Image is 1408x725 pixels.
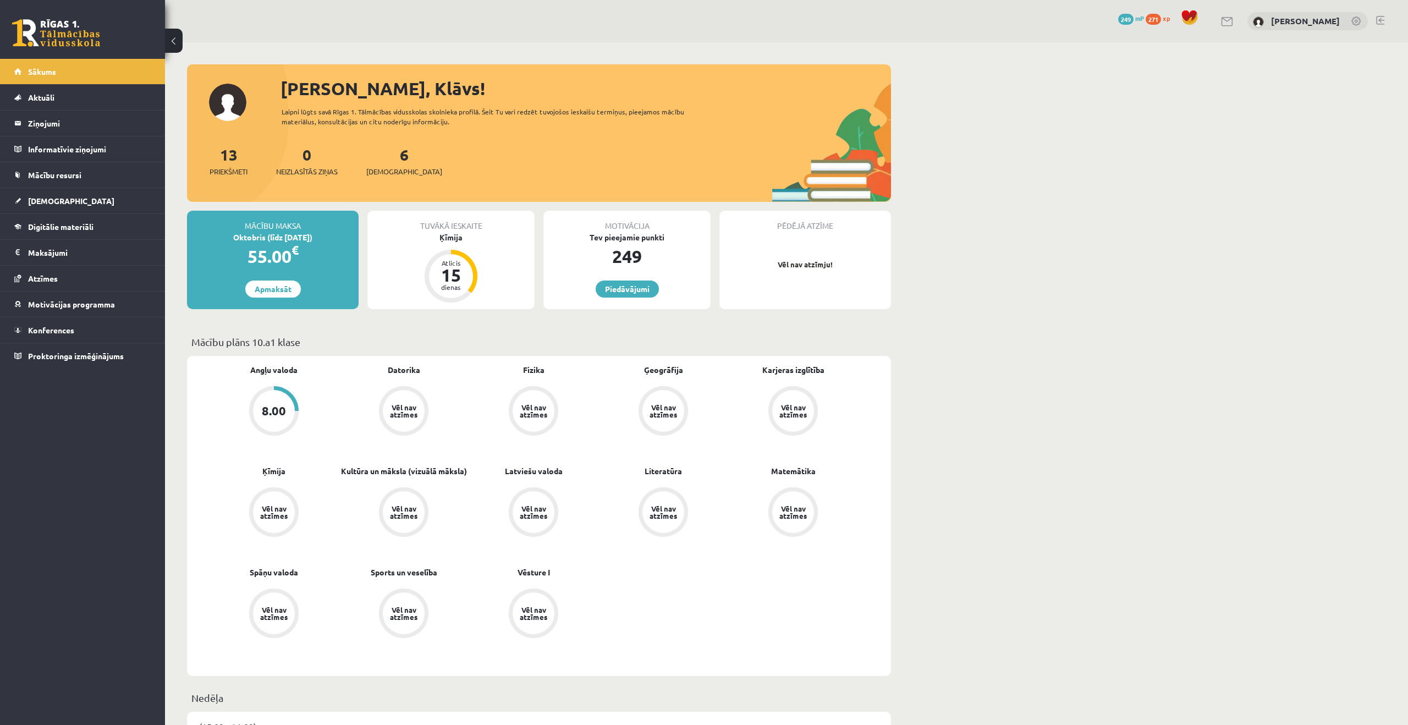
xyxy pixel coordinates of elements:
[14,266,151,291] a: Atzīmes
[762,364,824,376] a: Karjeras izglītība
[469,589,598,640] a: Vēl nav atzīmes
[187,232,359,243] div: Oktobris (līdz [DATE])
[505,465,563,477] a: Latviešu valoda
[339,487,469,539] a: Vēl nav atzīmes
[388,606,419,620] div: Vēl nav atzīmes
[388,505,419,519] div: Vēl nav atzīmes
[262,465,285,477] a: Ķīmija
[276,166,338,177] span: Neizlasītās ziņas
[778,505,809,519] div: Vēl nav atzīmes
[598,386,728,438] a: Vēl nav atzīmes
[469,487,598,539] a: Vēl nav atzīmes
[596,281,659,298] a: Piedāvājumi
[28,170,81,180] span: Mācību resursi
[14,59,151,84] a: Sākums
[367,232,535,243] div: Ķīmija
[14,136,151,162] a: Informatīvie ziņojumi
[469,386,598,438] a: Vēl nav atzīmes
[14,85,151,110] a: Aktuāli
[1271,15,1340,26] a: [PERSON_NAME]
[366,145,442,177] a: 6[DEMOGRAPHIC_DATA]
[28,92,54,102] span: Aktuāli
[14,214,151,239] a: Digitālie materiāli
[209,589,339,640] a: Vēl nav atzīmes
[191,334,887,349] p: Mācību plāns 10.a1 klase
[210,145,248,177] a: 13Priekšmeti
[28,325,74,335] span: Konferences
[367,232,535,304] a: Ķīmija Atlicis 15 dienas
[339,589,469,640] a: Vēl nav atzīmes
[14,317,151,343] a: Konferences
[28,67,56,76] span: Sākums
[28,240,151,265] legend: Maksājumi
[1118,14,1144,23] a: 249 mP
[250,364,298,376] a: Angļu valoda
[518,606,549,620] div: Vēl nav atzīmes
[28,222,94,232] span: Digitālie materiāli
[14,162,151,188] a: Mācību resursi
[644,364,683,376] a: Ģeogrāfija
[14,240,151,265] a: Maksājumi
[14,292,151,317] a: Motivācijas programma
[14,111,151,136] a: Ziņojumi
[276,145,338,177] a: 0Neizlasītās ziņas
[14,188,151,213] a: [DEMOGRAPHIC_DATA]
[543,211,711,232] div: Motivācija
[28,111,151,136] legend: Ziņojumi
[598,487,728,539] a: Vēl nav atzīmes
[367,211,535,232] div: Tuvākā ieskaite
[28,351,124,361] span: Proktoringa izmēģinājums
[778,404,809,418] div: Vēl nav atzīmes
[648,505,679,519] div: Vēl nav atzīmes
[14,343,151,369] a: Proktoringa izmēģinājums
[12,19,100,47] a: Rīgas 1. Tālmācības vidusskola
[725,259,886,270] p: Vēl nav atzīmju!
[262,405,286,417] div: 8.00
[1135,14,1144,23] span: mP
[435,260,468,266] div: Atlicis
[771,465,816,477] a: Matemātika
[435,284,468,290] div: dienas
[28,273,58,283] span: Atzīmes
[28,196,114,206] span: [DEMOGRAPHIC_DATA]
[388,404,419,418] div: Vēl nav atzīmes
[187,211,359,232] div: Mācību maksa
[28,299,115,309] span: Motivācijas programma
[209,487,339,539] a: Vēl nav atzīmes
[648,404,679,418] div: Vēl nav atzīmes
[258,505,289,519] div: Vēl nav atzīmes
[523,364,544,376] a: Fizika
[210,166,248,177] span: Priekšmeti
[388,364,420,376] a: Datorika
[435,266,468,284] div: 15
[543,243,711,270] div: 249
[1253,17,1264,28] img: Klāvs Krūziņš
[291,242,299,258] span: €
[282,107,704,127] div: Laipni lūgts savā Rīgas 1. Tālmācības vidusskolas skolnieka profilā. Šeit Tu vari redzēt tuvojošo...
[280,75,891,102] div: [PERSON_NAME], Klāvs!
[518,505,549,519] div: Vēl nav atzīmes
[728,487,858,539] a: Vēl nav atzīmes
[371,567,437,578] a: Sports un veselība
[543,232,711,243] div: Tev pieejamie punkti
[187,243,359,270] div: 55.00
[719,211,891,232] div: Pēdējā atzīme
[645,465,682,477] a: Literatūra
[250,567,298,578] a: Spāņu valoda
[1118,14,1134,25] span: 249
[518,404,549,418] div: Vēl nav atzīmes
[339,386,469,438] a: Vēl nav atzīmes
[341,465,467,477] a: Kultūra un māksla (vizuālā māksla)
[1146,14,1175,23] a: 271 xp
[28,136,151,162] legend: Informatīvie ziņojumi
[191,690,887,705] p: Nedēļa
[1163,14,1170,23] span: xp
[366,166,442,177] span: [DEMOGRAPHIC_DATA]
[728,386,858,438] a: Vēl nav atzīmes
[258,606,289,620] div: Vēl nav atzīmes
[209,386,339,438] a: 8.00
[518,567,550,578] a: Vēsture I
[245,281,301,298] a: Apmaksāt
[1146,14,1161,25] span: 271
